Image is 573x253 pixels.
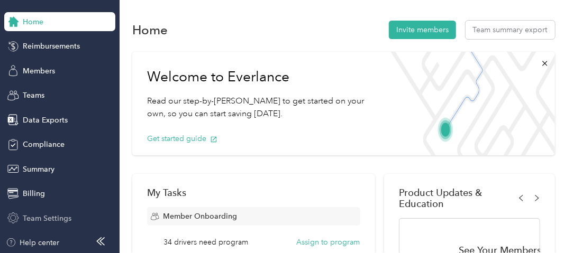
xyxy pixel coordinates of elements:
span: Reimbursements [23,41,80,52]
button: Assign to program [297,237,360,248]
span: Compliance [23,139,65,150]
h1: Home [132,24,168,35]
div: My Tasks [147,187,360,198]
button: Help center [6,237,60,248]
span: Team Settings [23,213,71,224]
span: Home [23,16,43,27]
h1: Welcome to Everlance [147,69,369,86]
span: Members [23,65,55,77]
button: Team summary export [466,21,555,39]
span: Data Exports [23,115,68,126]
span: Product Updates & Education [399,187,518,209]
span: Summary [23,164,54,175]
span: Teams [23,90,44,101]
iframe: Everlance-gr Chat Button Frame [514,194,573,253]
span: Billing [23,188,45,199]
span: 34 drivers need program [164,237,249,248]
img: Welcome to everlance [384,52,554,155]
button: Invite members [389,21,456,39]
button: Get started guide [147,133,217,144]
span: Member Onboarding [163,211,237,222]
p: Read our step-by-[PERSON_NAME] to get started on your own, so you can start saving [DATE]. [147,95,369,120]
